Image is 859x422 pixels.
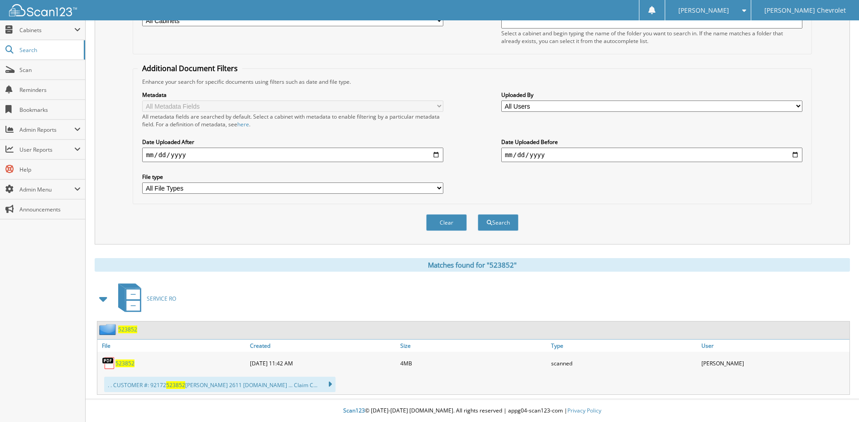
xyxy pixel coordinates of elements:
[19,86,81,94] span: Reminders
[549,354,699,372] div: scanned
[699,354,849,372] div: [PERSON_NAME]
[398,354,548,372] div: 4MB
[118,326,137,333] a: 523852
[147,295,176,302] span: SERVICE RO
[501,148,802,162] input: end
[19,126,74,134] span: Admin Reports
[248,354,398,372] div: [DATE] 11:42 AM
[138,63,242,73] legend: Additional Document Filters
[248,340,398,352] a: Created
[699,340,849,352] a: User
[142,148,443,162] input: start
[113,281,176,316] a: SERVICE RO
[99,324,118,335] img: folder2.png
[19,146,74,153] span: User Reports
[104,377,336,392] div: . . CUSTOMER #: 92172 [PERSON_NAME] 2611 [DOMAIN_NAME] ... Claim C...
[97,340,248,352] a: File
[9,4,77,16] img: scan123-logo-white.svg
[398,340,548,352] a: Size
[678,8,729,13] span: [PERSON_NAME]
[426,214,467,231] button: Clear
[501,29,802,45] div: Select a cabinet and begin typing the name of the folder you want to search in. If the name match...
[19,46,79,54] span: Search
[95,258,850,272] div: Matches found for "523852"
[142,91,443,99] label: Metadata
[19,206,81,213] span: Announcements
[142,138,443,146] label: Date Uploaded After
[501,138,802,146] label: Date Uploaded Before
[142,173,443,181] label: File type
[549,340,699,352] a: Type
[19,166,81,173] span: Help
[19,186,74,193] span: Admin Menu
[237,120,249,128] a: here
[102,356,115,370] img: PDF.png
[19,106,81,114] span: Bookmarks
[166,381,185,389] span: 523852
[343,407,567,414] a: © [DATE]-[DATE] [DOMAIN_NAME]. All rights reserved | appg04-scan123-com |
[764,8,846,13] span: [PERSON_NAME] Chevrolet
[142,113,443,128] div: All metadata fields are searched by default. Select a cabinet with metadata to enable filtering b...
[115,360,134,367] a: 523852
[567,407,601,414] a: Privacy Policy
[814,379,859,422] iframe: Chat Widget
[138,78,806,86] div: Enhance your search for specific documents using filters such as date and file type.
[19,66,81,74] span: Scan
[19,26,74,34] span: Cabinets
[343,407,365,414] span: Scan123
[478,214,518,231] button: Search
[501,91,802,99] label: Uploaded By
